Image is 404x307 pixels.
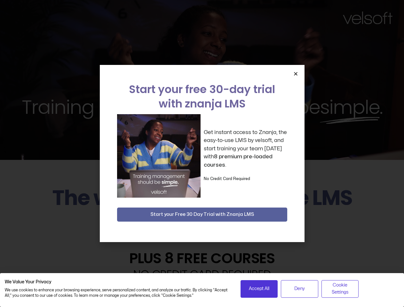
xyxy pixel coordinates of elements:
span: Start your Free 30 Day Trial with Znanja LMS [150,211,254,218]
span: Accept All [249,285,269,292]
h2: Start your free 30-day trial with znanja LMS [117,82,287,111]
iframe: chat widget [323,293,401,307]
button: Start your Free 30 Day Trial with Znanja LMS [117,208,287,222]
img: a woman sitting at her laptop dancing [117,114,201,198]
h2: We Value Your Privacy [5,279,231,285]
a: Close [293,71,298,76]
span: Deny [294,285,305,292]
strong: 8 premium pre-loaded courses [204,154,273,168]
button: Deny all cookies [281,280,318,298]
button: Accept all cookies [241,280,278,298]
p: Get instant access to Znanja, the easy-to-use LMS by velsoft, and start training your team [DATE]... [204,128,287,169]
button: Adjust cookie preferences [321,280,359,298]
span: Cookie Settings [326,282,355,296]
p: We use cookies to enhance your browsing experience, serve personalized content, and analyze our t... [5,287,231,298]
strong: No Credit Card Required [204,177,250,181]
